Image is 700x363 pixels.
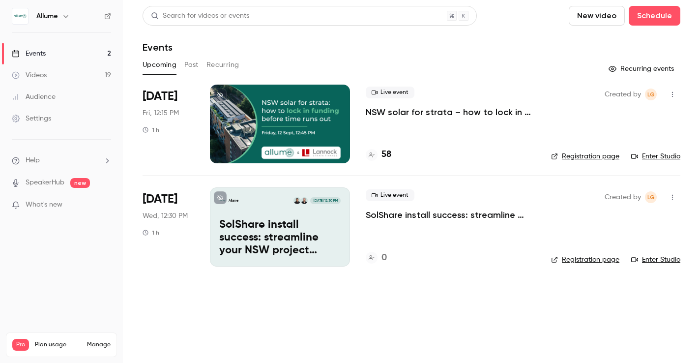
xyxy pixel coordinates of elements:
[99,201,111,210] iframe: Noticeable Trigger
[604,61,680,77] button: Recurring events
[631,151,680,161] a: Enter Studio
[366,87,414,98] span: Live event
[381,251,387,265] h4: 0
[647,89,655,100] span: LG
[629,6,680,26] button: Schedule
[184,57,199,73] button: Past
[645,191,657,203] span: Lindsey Guest
[12,114,51,123] div: Settings
[143,85,194,163] div: Sep 12 Fri, 12:45 PM (Australia/Melbourne)
[12,49,46,59] div: Events
[551,255,619,265] a: Registration page
[645,89,657,100] span: Lindsey Guest
[301,197,308,204] img: Will Cowan
[366,251,387,265] a: 0
[12,155,111,166] li: help-dropdown-opener
[143,41,173,53] h1: Events
[143,187,194,266] div: Sep 24 Wed, 1:00 PM (Australia/Melbourne)
[12,8,28,24] img: Allume
[87,341,111,349] a: Manage
[26,178,64,188] a: SpeakerHub
[569,6,625,26] button: New video
[366,209,535,221] a: SolShare install success: streamline your NSW project delivery
[366,189,414,201] span: Live event
[631,255,680,265] a: Enter Studio
[151,11,249,21] div: Search for videos or events
[12,92,56,102] div: Audience
[605,89,641,100] span: Created by
[210,187,350,266] a: SolShare install success: streamline your NSW project deliveryAllumeWill CowanVincent Obasuyi[DAT...
[605,191,641,203] span: Created by
[143,229,159,237] div: 1 h
[143,211,188,221] span: Wed, 12:30 PM
[35,341,81,349] span: Plan usage
[70,178,90,188] span: new
[143,108,179,118] span: Fri, 12:15 PM
[206,57,239,73] button: Recurring
[36,11,58,21] h6: Allume
[143,89,177,104] span: [DATE]
[219,219,341,257] p: SolShare install success: streamline your NSW project delivery
[381,148,391,161] h4: 58
[293,197,300,204] img: Vincent Obasuyi
[366,106,535,118] a: NSW solar for strata – how to lock in funding before time runs out
[366,148,391,161] a: 58
[143,126,159,134] div: 1 h
[12,339,29,351] span: Pro
[26,155,40,166] span: Help
[310,197,340,204] span: [DATE] 12:30 PM
[143,191,177,207] span: [DATE]
[551,151,619,161] a: Registration page
[143,57,176,73] button: Upcoming
[12,70,47,80] div: Videos
[229,198,239,203] p: Allume
[647,191,655,203] span: LG
[26,200,62,210] span: What's new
